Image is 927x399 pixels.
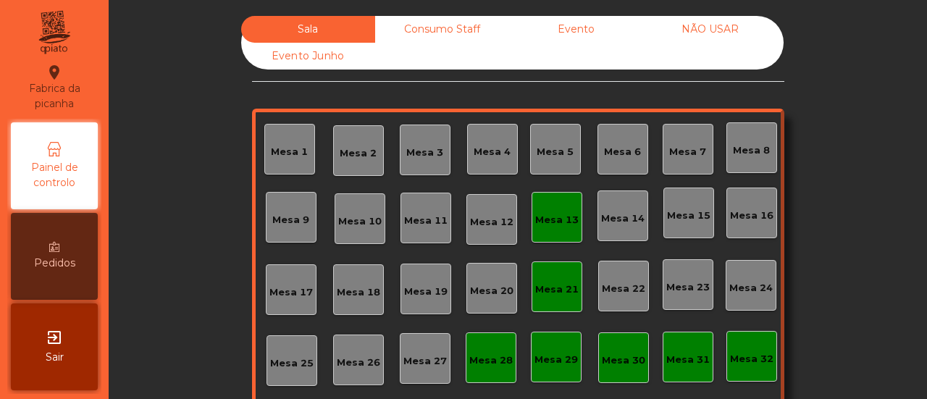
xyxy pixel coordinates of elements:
[269,285,313,300] div: Mesa 17
[604,145,641,159] div: Mesa 6
[46,329,63,346] i: exit_to_app
[509,16,643,43] div: Evento
[602,282,645,296] div: Mesa 22
[474,145,511,159] div: Mesa 4
[470,215,513,230] div: Mesa 12
[14,160,94,190] span: Painel de controlo
[12,64,97,112] div: Fabrica da picanha
[666,353,710,367] div: Mesa 31
[404,214,448,228] div: Mesa 11
[375,16,509,43] div: Consumo Staff
[534,353,578,367] div: Mesa 29
[340,146,377,161] div: Mesa 2
[729,281,773,295] div: Mesa 24
[270,356,314,371] div: Mesa 25
[730,352,773,366] div: Mesa 32
[36,7,72,58] img: qpiato
[271,145,308,159] div: Mesa 1
[46,350,64,365] span: Sair
[643,16,777,43] div: NÃO USAR
[601,211,645,226] div: Mesa 14
[535,213,579,227] div: Mesa 13
[338,214,382,229] div: Mesa 10
[666,280,710,295] div: Mesa 23
[272,213,309,227] div: Mesa 9
[602,353,645,368] div: Mesa 30
[535,282,579,297] div: Mesa 21
[241,43,375,70] div: Evento Junho
[403,354,447,369] div: Mesa 27
[46,64,63,81] i: location_on
[537,145,574,159] div: Mesa 5
[406,146,443,160] div: Mesa 3
[337,285,380,300] div: Mesa 18
[667,209,710,223] div: Mesa 15
[730,209,773,223] div: Mesa 16
[669,145,706,159] div: Mesa 7
[404,285,448,299] div: Mesa 19
[733,143,770,158] div: Mesa 8
[337,356,380,370] div: Mesa 26
[470,284,513,298] div: Mesa 20
[34,256,75,271] span: Pedidos
[241,16,375,43] div: Sala
[469,353,513,368] div: Mesa 28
